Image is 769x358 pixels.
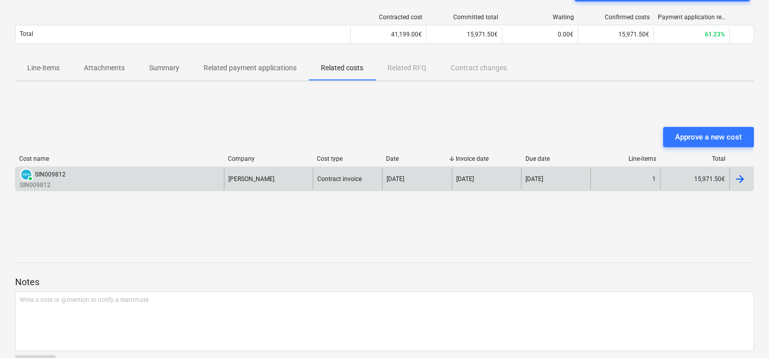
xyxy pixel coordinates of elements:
[21,169,31,180] img: xero.svg
[317,175,362,183] div: Contract invoice
[84,63,125,73] p: Attachments
[19,155,220,162] div: Cost name
[582,14,650,21] div: Confirmed costs
[595,155,656,162] div: Line-items
[664,155,726,162] div: Total
[675,130,742,144] div: Approve a new cost
[355,14,422,21] div: Contracted cost
[20,30,33,38] p: Total
[658,14,726,21] div: Payment application remaining
[15,276,754,288] p: Notes
[663,127,754,147] button: Approve a new cost
[506,14,574,21] div: Waiting
[20,181,66,190] p: SIN009812
[321,63,363,73] p: Related costs
[228,155,309,162] div: Company
[350,26,426,42] div: 41,199.00€
[652,175,656,183] div: 1
[558,31,573,38] span: 0.00€
[525,155,587,162] div: Due date
[149,63,179,73] p: Summary
[317,155,378,162] div: Cost type
[456,175,474,183] div: [DATE]
[387,175,404,183] div: [DATE]
[430,14,498,21] div: Committed total
[660,168,729,190] div: 15,971.50€
[386,155,448,162] div: Date
[228,175,274,183] div: [PERSON_NAME]
[204,63,297,73] p: Related payment applications
[27,63,60,73] p: Line-items
[467,31,498,38] span: 15,971.50€
[718,309,769,358] iframe: Chat Widget
[20,168,33,181] div: Invoice has been synced with Xero and its status is currently PAID
[35,171,66,178] div: SIN009812
[525,175,543,183] div: [DATE]
[618,31,649,38] span: 15,971.50€
[705,31,725,38] span: 61.23%
[456,155,517,162] div: Invoice date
